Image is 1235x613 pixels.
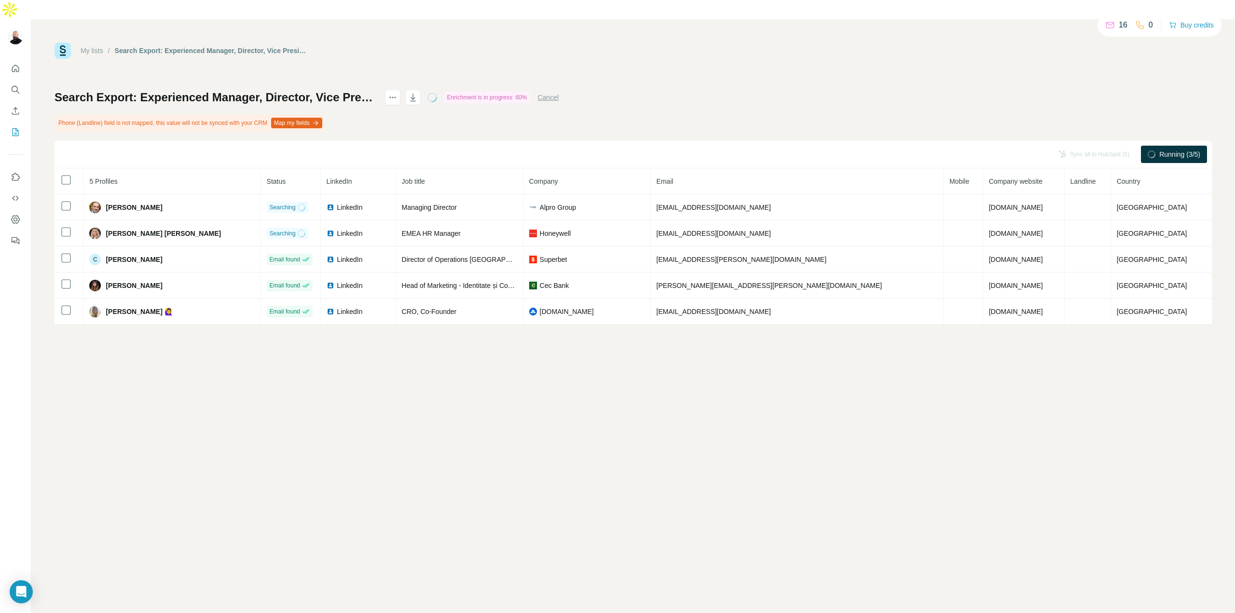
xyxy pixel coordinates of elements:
[989,204,1043,211] span: [DOMAIN_NAME]
[8,168,23,186] button: Use Surfe on LinkedIn
[55,42,71,59] img: Surfe Logo
[89,306,101,317] img: Avatar
[529,230,537,237] img: company-logo
[989,282,1043,289] span: [DOMAIN_NAME]
[337,255,363,264] span: LinkedIn
[1117,282,1187,289] span: [GEOGRAPHIC_DATA]
[385,90,400,105] button: actions
[271,118,322,128] button: Map my fields
[89,280,101,291] img: Avatar
[540,307,594,316] span: [DOMAIN_NAME]
[89,177,117,185] span: 5 Profiles
[949,177,969,185] span: Mobile
[106,255,162,264] span: [PERSON_NAME]
[327,282,334,289] img: LinkedIn logo
[267,177,286,185] span: Status
[989,177,1043,185] span: Company website
[89,202,101,213] img: Avatar
[1117,308,1187,315] span: [GEOGRAPHIC_DATA]
[327,230,334,237] img: LinkedIn logo
[1117,230,1187,237] span: [GEOGRAPHIC_DATA]
[1119,19,1127,31] p: 16
[529,282,537,289] img: company-logo
[8,211,23,228] button: Dashboard
[540,255,567,264] span: Superbet
[108,46,110,55] li: /
[402,230,461,237] span: EMEA HR Manager
[327,204,334,211] img: LinkedIn logo
[8,81,23,98] button: Search
[8,60,23,77] button: Quick start
[8,123,23,141] button: My lists
[8,232,23,249] button: Feedback
[55,115,324,131] div: Phone (Landline) field is not mapped, this value will not be synced with your CRM
[989,230,1043,237] span: [DOMAIN_NAME]
[537,93,559,102] button: Cancel
[270,307,300,316] span: Email found
[402,204,457,211] span: Managing Director
[55,90,376,105] h1: Search Export: Experienced Manager, Director, Vice President, CXO, [GEOGRAPHIC_DATA], [GEOGRAPHIC...
[657,256,826,263] span: [EMAIL_ADDRESS][PERSON_NAME][DOMAIN_NAME]
[402,308,457,315] span: CRO, Co-Founder
[1159,150,1200,159] span: Running (3/5)
[657,308,771,315] span: [EMAIL_ADDRESS][DOMAIN_NAME]
[1169,18,1214,32] button: Buy credits
[444,92,530,103] div: Enrichment is in progress: 60%
[8,190,23,207] button: Use Surfe API
[270,281,300,290] span: Email found
[337,203,363,212] span: LinkedIn
[106,229,221,238] span: [PERSON_NAME] [PERSON_NAME]
[89,228,101,239] img: Avatar
[327,177,352,185] span: LinkedIn
[1117,177,1140,185] span: Country
[529,308,537,315] img: company-logo
[337,281,363,290] span: LinkedIn
[270,203,296,212] span: Searching
[540,281,569,290] span: Cec Bank
[540,229,571,238] span: Honeywell
[657,204,771,211] span: [EMAIL_ADDRESS][DOMAIN_NAME]
[529,177,558,185] span: Company
[327,256,334,263] img: LinkedIn logo
[989,308,1043,315] span: [DOMAIN_NAME]
[1149,19,1153,31] p: 0
[106,281,162,290] span: [PERSON_NAME]
[81,47,103,54] a: My lists
[402,282,568,289] span: Head of Marketing - Identitate și Comunicare Strategică
[337,229,363,238] span: LinkedIn
[540,203,576,212] span: Alpro Group
[657,230,771,237] span: [EMAIL_ADDRESS][DOMAIN_NAME]
[8,29,23,44] img: Avatar
[402,256,540,263] span: Director of Operations [GEOGRAPHIC_DATA]
[1117,256,1187,263] span: [GEOGRAPHIC_DATA]
[529,204,537,211] img: company-logo
[989,256,1043,263] span: [DOMAIN_NAME]
[10,580,33,603] div: Open Intercom Messenger
[529,256,537,263] img: company-logo
[327,308,334,315] img: LinkedIn logo
[106,307,172,316] span: [PERSON_NAME] 🙋‍♀️
[270,255,300,264] span: Email found
[1070,177,1096,185] span: Landline
[89,254,101,265] div: C
[337,307,363,316] span: LinkedIn
[106,203,162,212] span: [PERSON_NAME]
[270,229,296,238] span: Searching
[402,177,425,185] span: Job title
[115,46,306,55] div: Search Export: Experienced Manager, Director, Vice President, CXO, [GEOGRAPHIC_DATA], [GEOGRAPHIC...
[1117,204,1187,211] span: [GEOGRAPHIC_DATA]
[657,282,882,289] span: [PERSON_NAME][EMAIL_ADDRESS][PERSON_NAME][DOMAIN_NAME]
[657,177,673,185] span: Email
[8,102,23,120] button: Enrich CSV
